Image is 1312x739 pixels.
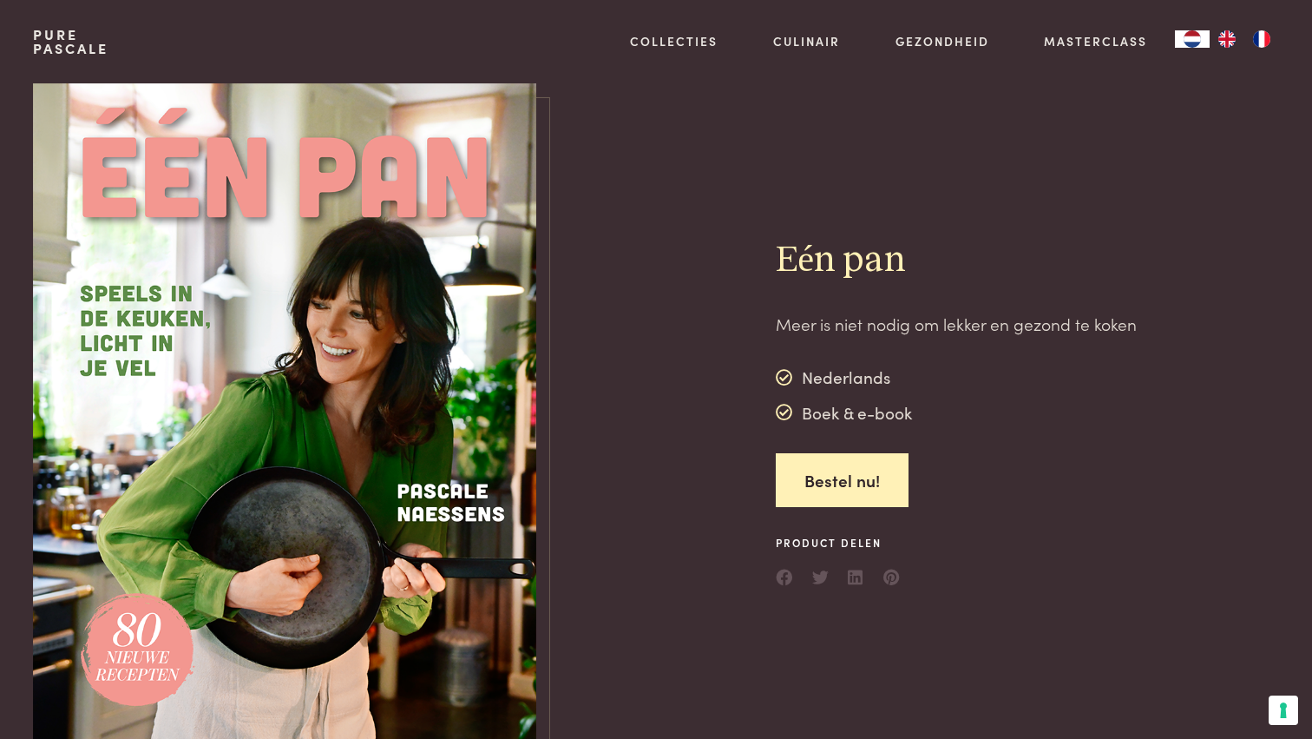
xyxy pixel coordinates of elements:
[776,365,912,391] div: Nederlands
[1210,30,1279,48] ul: Language list
[630,32,718,50] a: Collecties
[1175,30,1279,48] aside: Language selected: Nederlands
[776,453,909,508] a: Bestel nu!
[895,32,989,50] a: Gezondheid
[776,399,912,426] div: Boek & e-book
[33,28,108,56] a: PurePascale
[1269,696,1298,725] button: Uw voorkeuren voor toestemming voor trackingtechnologieën
[1210,30,1244,48] a: EN
[776,238,1137,284] h2: Eén pan
[1175,30,1210,48] a: NL
[1044,32,1147,50] a: Masterclass
[1244,30,1279,48] a: FR
[776,535,901,551] span: Product delen
[773,32,840,50] a: Culinair
[1175,30,1210,48] div: Language
[776,312,1137,337] p: Meer is niet nodig om lekker en gezond te koken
